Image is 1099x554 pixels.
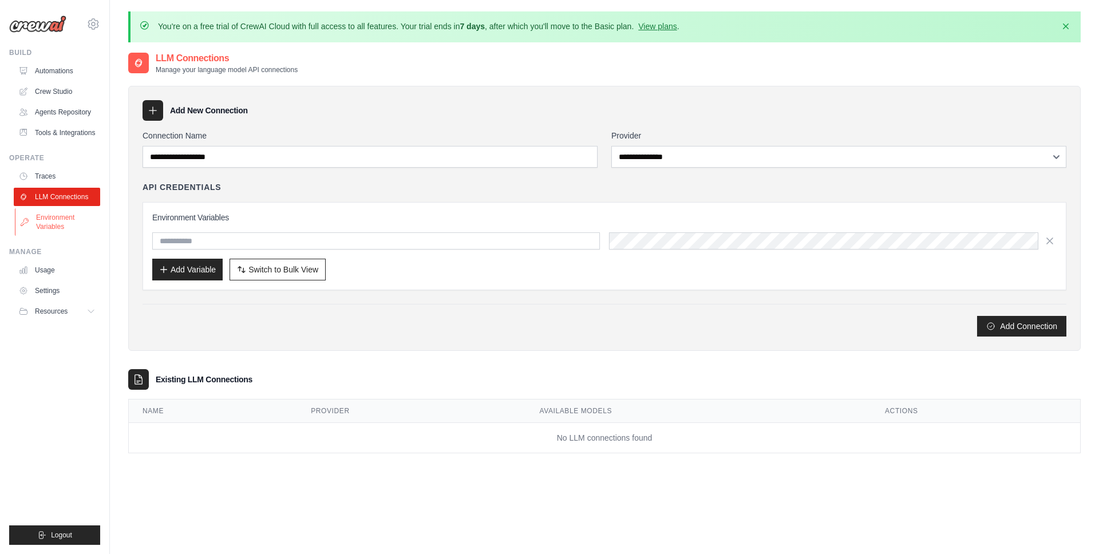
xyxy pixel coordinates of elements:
th: Available Models [525,399,871,423]
a: Settings [14,282,100,300]
th: Actions [871,399,1080,423]
h2: LLM Connections [156,52,298,65]
label: Provider [611,130,1066,141]
th: Provider [297,399,525,423]
h3: Existing LLM Connections [156,374,252,385]
a: Tools & Integrations [14,124,100,142]
button: Add Connection [977,316,1066,337]
a: Usage [14,261,100,279]
strong: 7 days [460,22,485,31]
button: Logout [9,525,100,545]
a: Crew Studio [14,82,100,101]
a: LLM Connections [14,188,100,206]
div: Manage [9,247,100,256]
div: Operate [9,153,100,163]
span: Resources [35,307,68,316]
a: Automations [14,62,100,80]
span: Logout [51,531,72,540]
a: View plans [638,22,677,31]
h3: Add New Connection [170,105,248,116]
div: Build [9,48,100,57]
a: Agents Repository [14,103,100,121]
button: Resources [14,302,100,320]
button: Add Variable [152,259,223,280]
a: Environment Variables [15,208,101,236]
h3: Environment Variables [152,212,1057,223]
label: Connection Name [143,130,598,141]
td: No LLM connections found [129,423,1080,453]
p: You're on a free trial of CrewAI Cloud with full access to all features. Your trial ends in , aft... [158,21,679,32]
th: Name [129,399,297,423]
img: Logo [9,15,66,33]
button: Switch to Bulk View [230,259,326,280]
h4: API Credentials [143,181,221,193]
a: Traces [14,167,100,185]
p: Manage your language model API connections [156,65,298,74]
span: Switch to Bulk View [248,264,318,275]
